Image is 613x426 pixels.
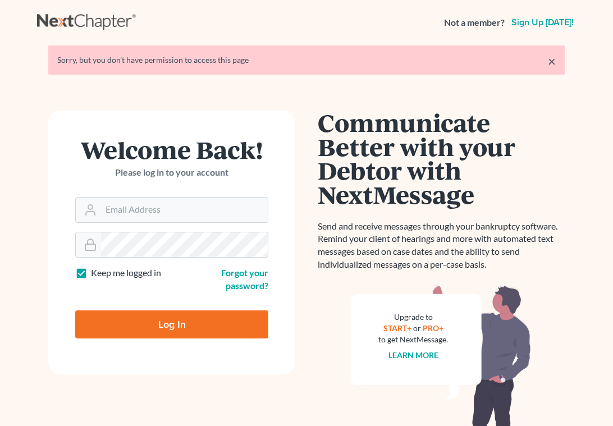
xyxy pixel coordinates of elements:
[413,323,421,333] span: or
[383,323,411,333] a: START+
[388,350,438,360] a: Learn more
[378,312,448,323] div: Upgrade to
[91,267,161,280] label: Keep me logged in
[221,267,268,291] a: Forgot your password?
[57,54,556,66] div: Sorry, but you don't have permission to access this page
[509,18,576,27] a: Sign up [DATE]!
[423,323,443,333] a: PRO+
[318,220,565,271] p: Send and receive messages through your bankruptcy software. Remind your client of hearings and mo...
[378,334,448,345] div: to get NextMessage.
[548,54,556,68] a: ×
[75,138,268,162] h1: Welcome Back!
[318,111,565,207] h1: Communicate Better with your Debtor with NextMessage
[444,16,505,29] strong: Not a member?
[101,198,268,222] input: Email Address
[75,166,268,179] p: Please log in to your account
[75,310,268,338] input: Log In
